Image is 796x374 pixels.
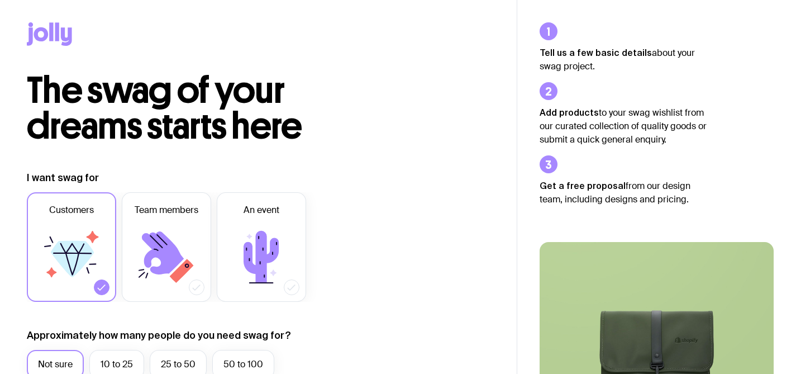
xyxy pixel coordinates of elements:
[540,46,707,73] p: about your swag project.
[27,171,99,184] label: I want swag for
[540,181,626,191] strong: Get a free proposal
[27,68,302,148] span: The swag of your dreams starts here
[49,203,94,217] span: Customers
[27,329,291,342] label: Approximately how many people do you need swag for?
[540,48,652,58] strong: Tell us a few basic details
[540,107,599,117] strong: Add products
[540,106,707,146] p: to your swag wishlist from our curated collection of quality goods or submit a quick general enqu...
[135,203,198,217] span: Team members
[244,203,279,217] span: An event
[540,179,707,206] p: from our design team, including designs and pricing.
